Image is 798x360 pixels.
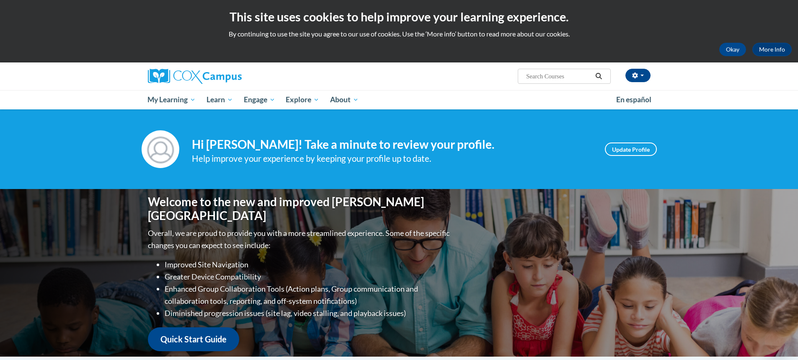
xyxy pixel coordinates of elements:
[142,90,201,109] a: My Learning
[165,259,452,271] li: Improved Site Navigation
[325,90,364,109] a: About
[719,43,746,56] button: Okay
[605,142,657,156] a: Update Profile
[147,95,196,105] span: My Learning
[625,69,651,82] button: Account Settings
[286,95,319,105] span: Explore
[525,71,592,81] input: Search Courses
[752,43,792,56] a: More Info
[616,95,651,104] span: En español
[238,90,281,109] a: Engage
[192,137,592,152] h4: Hi [PERSON_NAME]! Take a minute to review your profile.
[244,95,275,105] span: Engage
[148,69,307,84] a: Cox Campus
[148,69,242,84] img: Cox Campus
[142,130,179,168] img: Profile Image
[148,227,452,251] p: Overall, we are proud to provide you with a more streamlined experience. Some of the specific cha...
[135,90,663,109] div: Main menu
[6,29,792,39] p: By continuing to use the site you agree to our use of cookies. Use the ‘More info’ button to read...
[6,8,792,25] h2: This site uses cookies to help improve your learning experience.
[592,71,605,81] button: Search
[165,307,452,319] li: Diminished progression issues (site lag, video stalling, and playback issues)
[611,91,657,109] a: En español
[330,95,359,105] span: About
[148,327,239,351] a: Quick Start Guide
[207,95,233,105] span: Learn
[165,283,452,307] li: Enhanced Group Collaboration Tools (Action plans, Group communication and collaboration tools, re...
[148,195,452,223] h1: Welcome to the new and improved [PERSON_NAME][GEOGRAPHIC_DATA]
[192,152,592,166] div: Help improve your experience by keeping your profile up to date.
[165,271,452,283] li: Greater Device Compatibility
[764,326,791,353] iframe: Button to launch messaging window
[280,90,325,109] a: Explore
[201,90,238,109] a: Learn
